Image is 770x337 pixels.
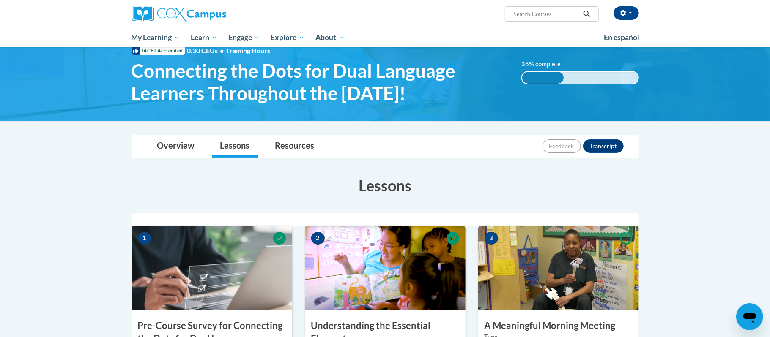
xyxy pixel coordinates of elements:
[478,319,639,332] h3: A Meaningful Morning Meeting
[126,28,186,47] a: My Learning
[132,46,185,55] span: IACET Accredited
[599,29,645,46] a: En español
[478,226,639,310] img: Course Image
[223,28,266,47] a: Engage
[226,46,271,54] span: Training Hours
[311,232,325,245] span: 2
[580,9,593,19] button: Search
[131,33,180,43] span: My Learning
[604,33,640,42] span: En español
[522,72,564,84] div: 36% complete
[187,46,226,55] span: 0.30 CEUs
[543,139,581,153] button: Feedback
[512,9,580,19] input: Search Courses
[614,6,639,20] button: Account Settings
[132,226,292,310] img: Course Image
[212,135,258,158] a: Lessons
[267,135,323,158] a: Resources
[138,232,151,245] span: 1
[119,28,652,47] div: Main menu
[191,33,217,43] span: Learn
[228,33,260,43] span: Engage
[271,33,304,43] span: Explore
[583,139,624,153] button: Transcript
[305,226,466,310] img: Course Image
[132,175,639,196] h3: Lessons
[132,6,226,22] img: Cox Campus
[485,232,498,245] span: 3
[310,28,350,47] a: About
[149,135,203,158] a: Overview
[220,46,224,54] span: •
[736,303,763,330] iframe: Button to launch messaging window
[132,60,509,104] span: Connecting the Dots for Dual Language Learners Throughout the [DATE]!
[185,28,223,47] a: Learn
[315,33,344,43] span: About
[265,28,310,47] a: Explore
[521,60,570,69] label: 36% complete
[132,6,292,22] a: Cox Campus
